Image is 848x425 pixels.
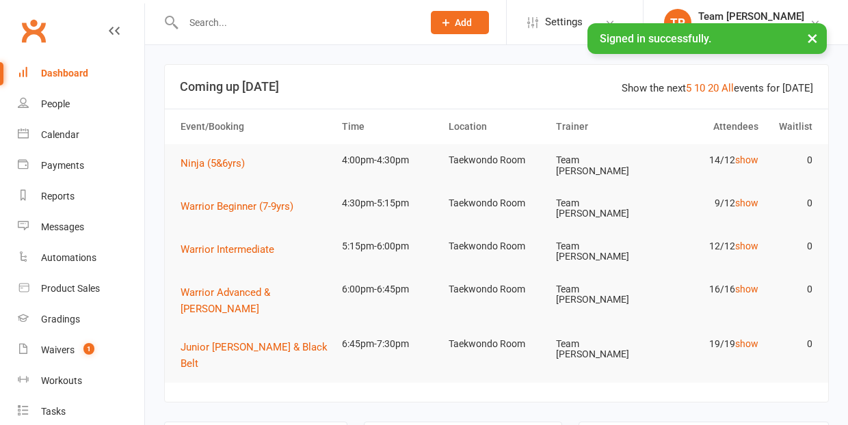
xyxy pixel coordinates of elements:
td: Team [PERSON_NAME] [550,144,657,187]
div: TP [664,9,691,36]
td: 9/12 [657,187,765,219]
a: show [735,284,758,294]
div: Team [PERSON_NAME] [698,10,804,23]
td: 6:00pm-6:45pm [336,273,443,305]
div: Workouts [41,375,82,386]
td: Team [PERSON_NAME] [550,328,657,371]
h3: Coming up [DATE] [180,80,813,94]
th: Location [442,109,550,144]
a: Workouts [18,366,144,396]
a: show [735,241,758,251]
a: Clubworx [16,14,51,48]
td: Team [PERSON_NAME] [550,230,657,273]
div: Dashboard [41,68,88,79]
span: Junior [PERSON_NAME] & Black Belt [181,341,328,370]
a: Product Sales [18,273,144,304]
div: Tasks [41,406,66,417]
div: Gradings [41,314,80,325]
a: show [735,338,758,349]
td: Taekwondo Room [442,187,550,219]
a: Payments [18,150,144,181]
td: 4:30pm-5:15pm [336,187,443,219]
th: Trainer [550,109,657,144]
a: Gradings [18,304,144,335]
td: 0 [765,144,818,176]
span: 1 [83,343,94,355]
a: Waivers 1 [18,335,144,366]
a: People [18,89,144,120]
th: Event/Booking [174,109,336,144]
a: 5 [686,82,691,94]
td: 5:15pm-6:00pm [336,230,443,262]
button: Warrior Intermediate [181,241,284,258]
td: 4:00pm-4:30pm [336,144,443,176]
div: Messages [41,221,84,232]
a: Reports [18,181,144,212]
div: Calendar [41,129,79,140]
button: Warrior Beginner (7-9yrs) [181,198,303,215]
a: show [735,197,758,208]
td: Taekwondo Room [442,328,550,360]
td: Taekwondo Room [442,144,550,176]
div: Show the next events for [DATE] [622,80,813,96]
td: 16/16 [657,273,765,305]
a: 10 [694,82,705,94]
td: Team [PERSON_NAME] [550,273,657,316]
span: Warrior Intermediate [181,243,274,256]
div: Payments [41,160,84,171]
div: People [41,98,70,109]
th: Time [336,109,443,144]
a: All [721,82,734,94]
span: Ninja (5&6yrs) [181,157,245,169]
th: Attendees [657,109,765,144]
div: Reports [41,191,75,202]
td: Taekwondo Room [442,230,550,262]
a: Messages [18,212,144,243]
td: Team [PERSON_NAME] [550,187,657,230]
div: Product Sales [41,283,100,294]
button: Add [431,11,489,34]
a: Automations [18,243,144,273]
td: 12/12 [657,230,765,262]
input: Search... [179,13,413,32]
span: Add [455,17,472,28]
a: 20 [708,82,719,94]
div: Automations [41,252,96,263]
td: 14/12 [657,144,765,176]
div: Team [PERSON_NAME] [698,23,804,35]
td: 0 [765,230,818,262]
td: 0 [765,187,818,219]
a: Calendar [18,120,144,150]
button: Junior [PERSON_NAME] & Black Belt [181,339,330,372]
a: Dashboard [18,58,144,89]
button: Ninja (5&6yrs) [181,155,254,172]
span: Warrior Beginner (7-9yrs) [181,200,293,212]
div: Waivers [41,344,75,355]
td: 19/19 [657,328,765,360]
button: Warrior Advanced & [PERSON_NAME] [181,284,330,317]
span: Warrior Advanced & [PERSON_NAME] [181,286,270,315]
a: show [735,154,758,165]
td: 0 [765,328,818,360]
span: Signed in successfully. [600,32,711,45]
td: 0 [765,273,818,305]
button: × [800,23,825,53]
th: Waitlist [765,109,818,144]
td: 6:45pm-7:30pm [336,328,443,360]
span: Settings [545,7,583,38]
td: Taekwondo Room [442,273,550,305]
